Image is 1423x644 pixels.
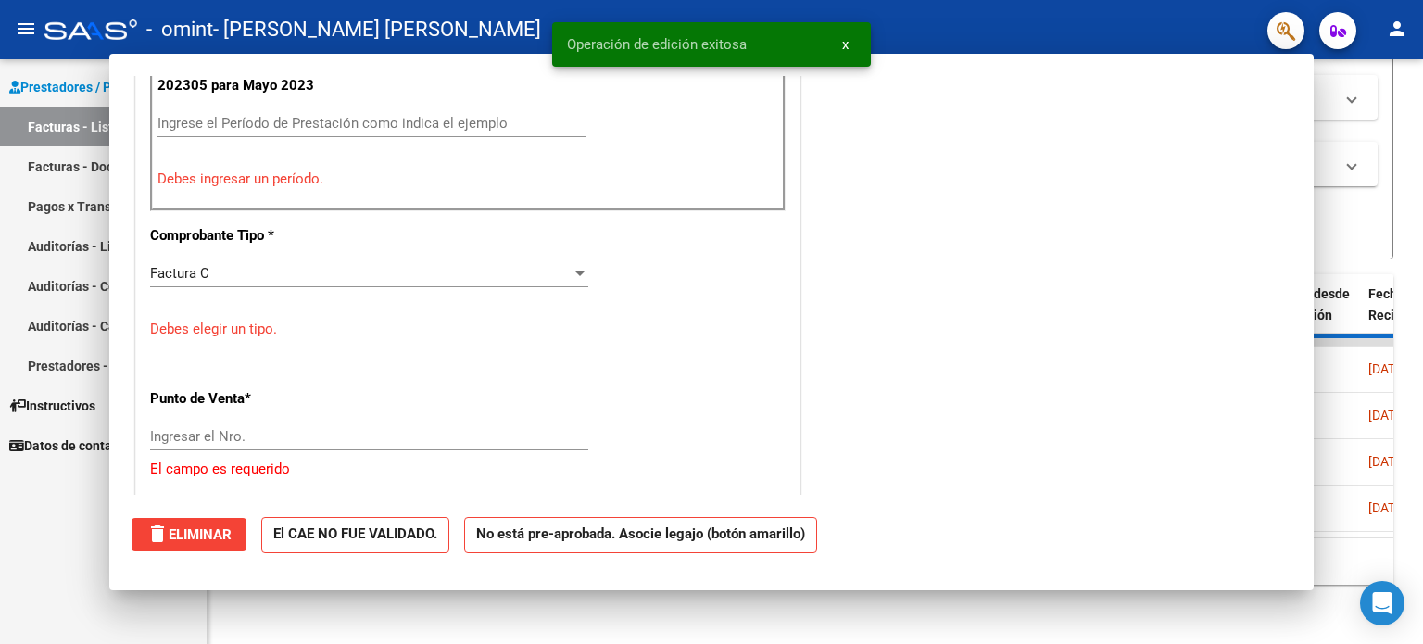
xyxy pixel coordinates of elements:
button: Eliminar [132,518,246,551]
span: Factura C [150,265,209,282]
mat-icon: menu [15,18,37,40]
span: [DATE] [1368,361,1406,376]
strong: El CAE NO FUE VALIDADO. [261,517,449,553]
span: Fecha Recibido [1368,286,1420,322]
span: Prestadores / Proveedores [9,77,178,97]
span: - [PERSON_NAME] [PERSON_NAME] [213,9,541,50]
p: Debes elegir un tipo. [150,319,786,340]
span: [DATE] [1368,408,1406,423]
span: x [842,36,849,53]
mat-icon: person [1386,18,1408,40]
span: Eliminar [146,526,232,543]
span: Instructivos [9,396,95,416]
button: x [827,28,863,61]
span: [DATE] [1368,454,1406,469]
span: Datos de contacto [9,436,131,456]
span: Días desde Emisión [1285,286,1350,322]
p: Comprobante Tipo * [150,225,341,246]
span: [DATE] [1368,500,1406,515]
span: Operación de edición exitosa [567,35,747,54]
div: Open Intercom Messenger [1360,581,1404,625]
p: El campo es requerido [150,459,786,480]
p: Punto de Venta [150,388,341,410]
p: Debes ingresar un período. [157,169,778,190]
strong: No está pre-aprobada. Asocie legajo (botón amarillo) [464,517,817,553]
datatable-header-cell: Días desde Emisión [1278,274,1361,356]
mat-icon: delete [146,523,169,545]
span: - omint [146,9,213,50]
